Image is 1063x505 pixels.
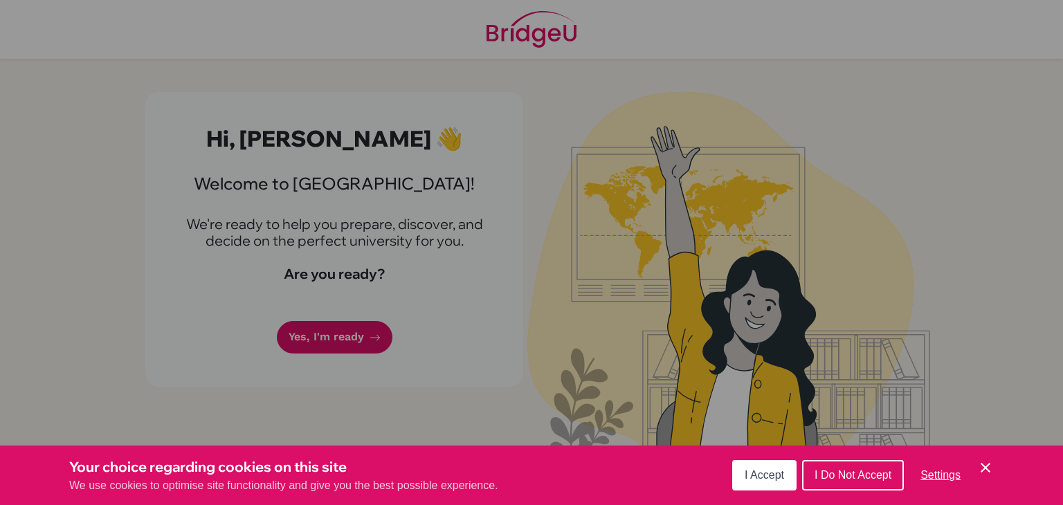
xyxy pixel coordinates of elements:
span: I Accept [745,469,784,481]
button: Save and close [977,459,994,476]
button: I Accept [732,460,797,490]
span: Settings [920,469,961,481]
p: We use cookies to optimise site functionality and give you the best possible experience. [69,477,498,494]
button: Settings [909,461,972,489]
button: I Do Not Accept [802,460,904,490]
span: I Do Not Accept [815,469,891,481]
h3: Your choice regarding cookies on this site [69,457,498,477]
